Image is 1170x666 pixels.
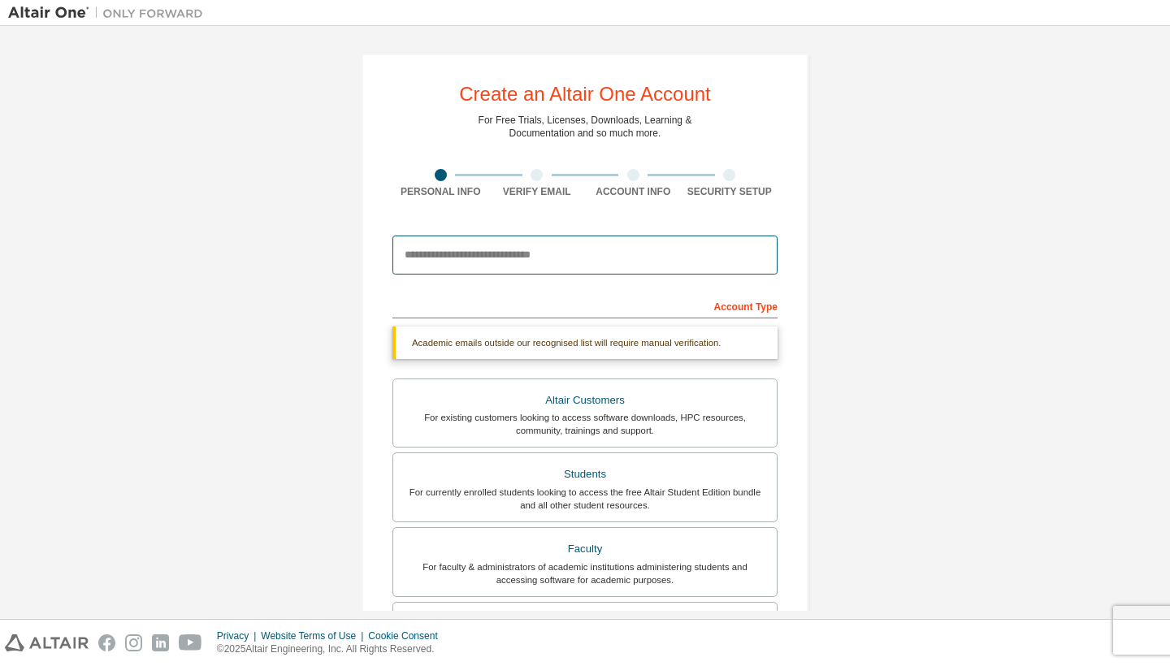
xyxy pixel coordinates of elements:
[682,185,778,198] div: Security Setup
[403,486,767,512] div: For currently enrolled students looking to access the free Altair Student Edition bundle and all ...
[489,185,586,198] div: Verify Email
[459,84,711,104] div: Create an Altair One Account
[152,634,169,651] img: linkedin.svg
[368,629,447,642] div: Cookie Consent
[479,114,692,140] div: For Free Trials, Licenses, Downloads, Learning & Documentation and so much more.
[585,185,682,198] div: Account Info
[179,634,202,651] img: youtube.svg
[217,642,448,656] p: © 2025 Altair Engineering, Inc. All Rights Reserved.
[217,629,261,642] div: Privacy
[403,538,767,560] div: Faculty
[403,560,767,586] div: For faculty & administrators of academic institutions administering students and accessing softwa...
[261,629,368,642] div: Website Terms of Use
[403,411,767,437] div: For existing customers looking to access software downloads, HPC resources, community, trainings ...
[125,634,142,651] img: instagram.svg
[392,327,778,359] div: Academic emails outside our recognised list will require manual verification.
[392,292,778,318] div: Account Type
[392,185,489,198] div: Personal Info
[5,634,89,651] img: altair_logo.svg
[403,463,767,486] div: Students
[98,634,115,651] img: facebook.svg
[8,5,211,21] img: Altair One
[403,389,767,412] div: Altair Customers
